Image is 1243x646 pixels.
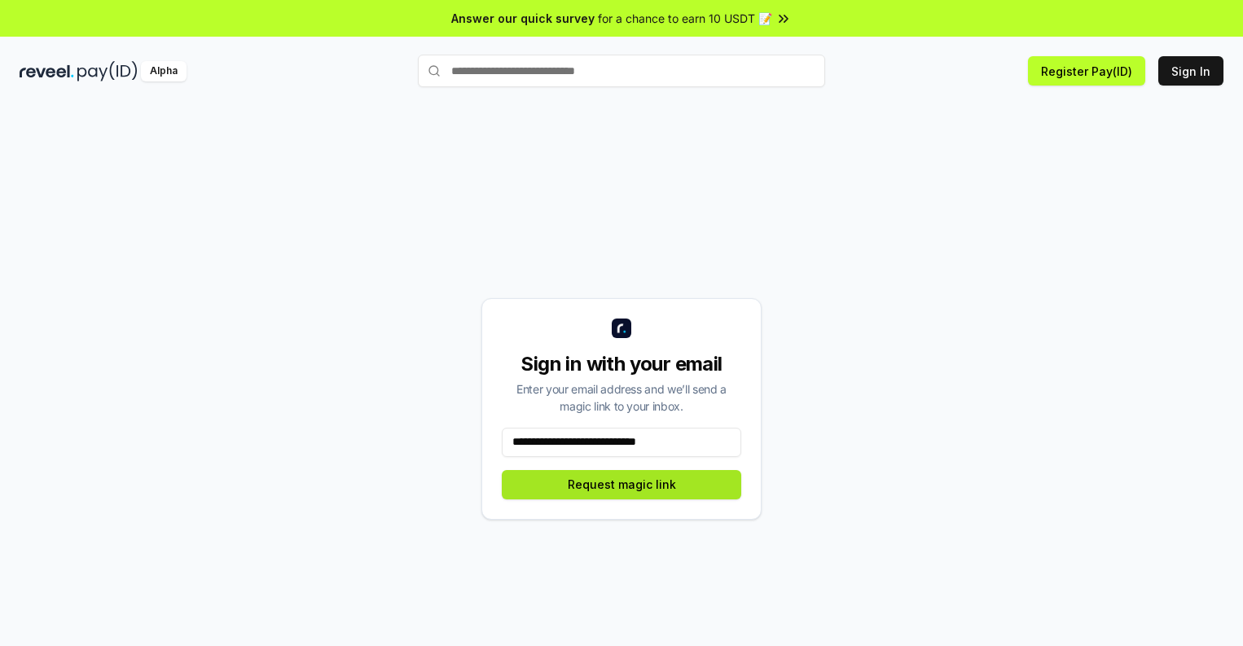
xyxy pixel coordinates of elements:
div: Alpha [141,61,187,81]
span: for a chance to earn 10 USDT 📝 [598,10,772,27]
button: Request magic link [502,470,741,499]
span: Answer our quick survey [451,10,595,27]
img: pay_id [77,61,138,81]
button: Sign In [1158,56,1223,86]
img: logo_small [612,319,631,338]
img: reveel_dark [20,61,74,81]
div: Sign in with your email [502,351,741,377]
div: Enter your email address and we’ll send a magic link to your inbox. [502,380,741,415]
button: Register Pay(ID) [1028,56,1145,86]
